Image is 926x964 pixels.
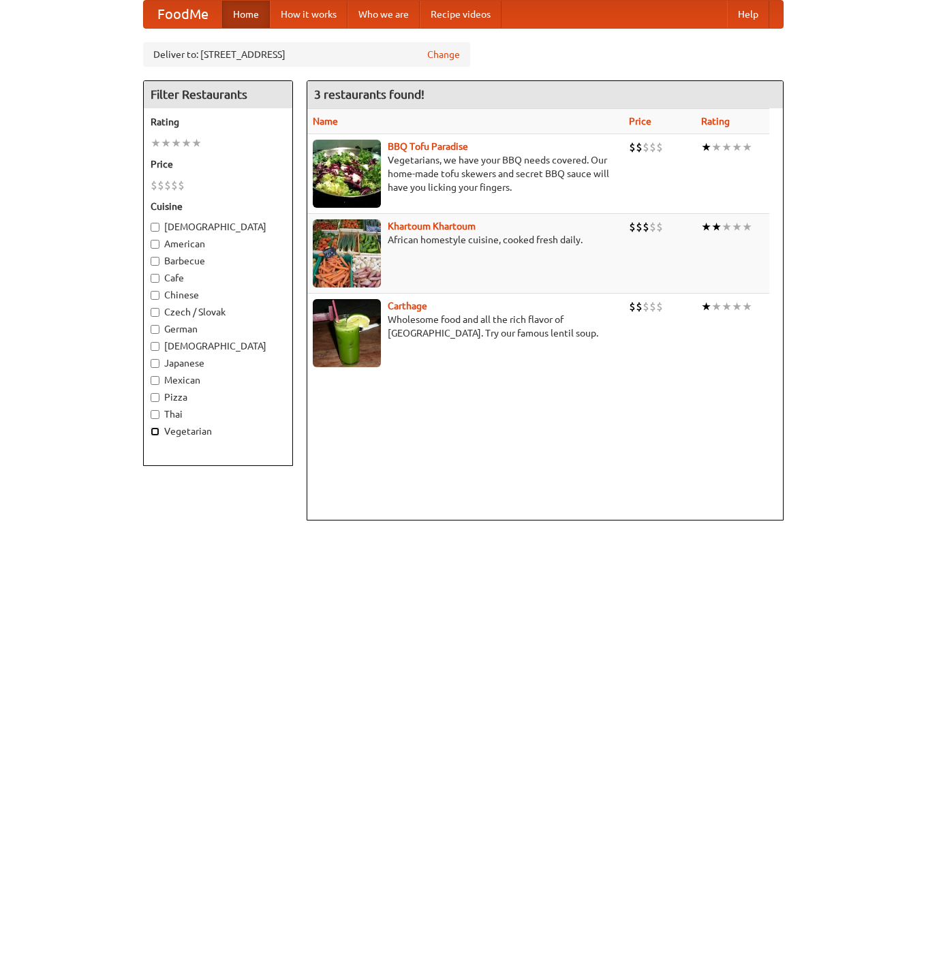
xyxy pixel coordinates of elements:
label: [DEMOGRAPHIC_DATA] [151,339,285,353]
li: $ [643,140,649,155]
input: Thai [151,410,159,419]
label: Mexican [151,373,285,387]
input: [DEMOGRAPHIC_DATA] [151,342,159,351]
li: $ [649,140,656,155]
li: $ [649,299,656,314]
li: ★ [711,219,722,234]
input: Czech / Slovak [151,308,159,317]
h4: Filter Restaurants [144,81,292,108]
input: American [151,240,159,249]
a: FoodMe [144,1,222,28]
li: ★ [181,136,191,151]
p: African homestyle cuisine, cooked fresh daily. [313,233,618,247]
a: How it works [270,1,348,28]
li: $ [171,178,178,193]
li: $ [178,178,185,193]
li: $ [643,299,649,314]
a: Who we are [348,1,420,28]
div: Deliver to: [STREET_ADDRESS] [143,42,470,67]
a: Change [427,48,460,61]
li: $ [656,299,663,314]
label: Czech / Slovak [151,305,285,319]
li: ★ [151,136,161,151]
label: American [151,237,285,251]
li: $ [636,140,643,155]
label: Pizza [151,390,285,404]
img: khartoum.jpg [313,219,381,287]
label: German [151,322,285,336]
label: Cafe [151,271,285,285]
li: ★ [171,136,181,151]
li: $ [656,140,663,155]
li: ★ [701,299,711,314]
a: BBQ Tofu Paradise [388,141,468,152]
p: Wholesome food and all the rich flavor of [GEOGRAPHIC_DATA]. Try our famous lentil soup. [313,313,618,340]
a: Price [629,116,651,127]
li: $ [629,219,636,234]
p: Vegetarians, we have your BBQ needs covered. Our home-made tofu skewers and secret BBQ sauce will... [313,153,618,194]
li: $ [629,140,636,155]
li: ★ [722,140,732,155]
li: ★ [701,140,711,155]
li: $ [643,219,649,234]
li: $ [151,178,157,193]
label: Vegetarian [151,424,285,438]
input: Mexican [151,376,159,385]
li: ★ [722,219,732,234]
li: ★ [722,299,732,314]
a: Name [313,116,338,127]
label: Japanese [151,356,285,370]
h5: Cuisine [151,200,285,213]
li: ★ [701,219,711,234]
label: Chinese [151,288,285,302]
input: [DEMOGRAPHIC_DATA] [151,223,159,232]
li: ★ [742,219,752,234]
li: ★ [711,299,722,314]
h5: Price [151,157,285,171]
a: Carthage [388,300,427,311]
li: $ [636,219,643,234]
li: $ [164,178,171,193]
li: $ [157,178,164,193]
a: Khartoum Khartoum [388,221,476,232]
li: $ [649,219,656,234]
input: Vegetarian [151,427,159,436]
li: $ [629,299,636,314]
label: [DEMOGRAPHIC_DATA] [151,220,285,234]
input: Japanese [151,359,159,368]
li: ★ [711,140,722,155]
li: ★ [732,219,742,234]
li: $ [656,219,663,234]
input: Barbecue [151,257,159,266]
li: $ [636,299,643,314]
input: Cafe [151,274,159,283]
ng-pluralize: 3 restaurants found! [314,88,425,101]
li: ★ [161,136,171,151]
input: German [151,325,159,334]
img: tofuparadise.jpg [313,140,381,208]
input: Chinese [151,291,159,300]
a: Rating [701,116,730,127]
li: ★ [191,136,202,151]
a: Recipe videos [420,1,501,28]
label: Thai [151,407,285,421]
li: ★ [742,140,752,155]
img: carthage.jpg [313,299,381,367]
li: ★ [742,299,752,314]
h5: Rating [151,115,285,129]
input: Pizza [151,393,159,402]
li: ★ [732,140,742,155]
a: Help [727,1,769,28]
label: Barbecue [151,254,285,268]
a: Home [222,1,270,28]
li: ★ [732,299,742,314]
